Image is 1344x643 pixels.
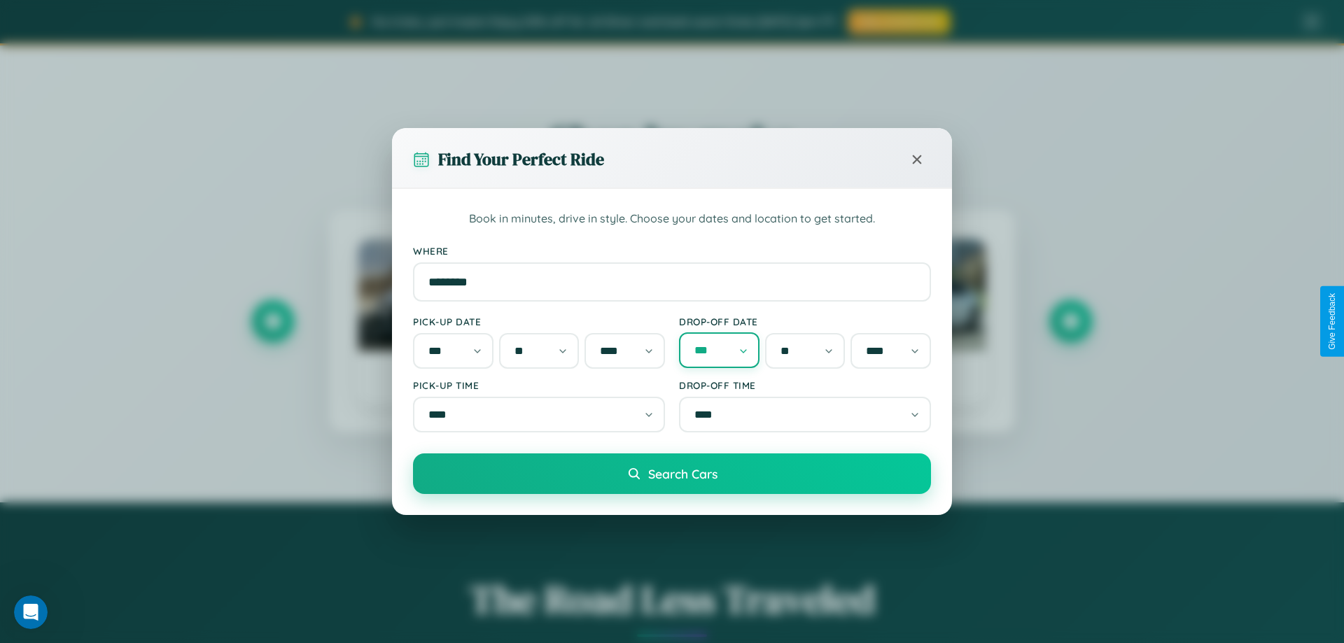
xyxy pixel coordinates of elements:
[413,210,931,228] p: Book in minutes, drive in style. Choose your dates and location to get started.
[413,379,665,391] label: Pick-up Time
[648,466,717,481] span: Search Cars
[413,245,931,257] label: Where
[679,379,931,391] label: Drop-off Time
[413,453,931,494] button: Search Cars
[679,316,931,327] label: Drop-off Date
[413,316,665,327] label: Pick-up Date
[438,148,604,171] h3: Find Your Perfect Ride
